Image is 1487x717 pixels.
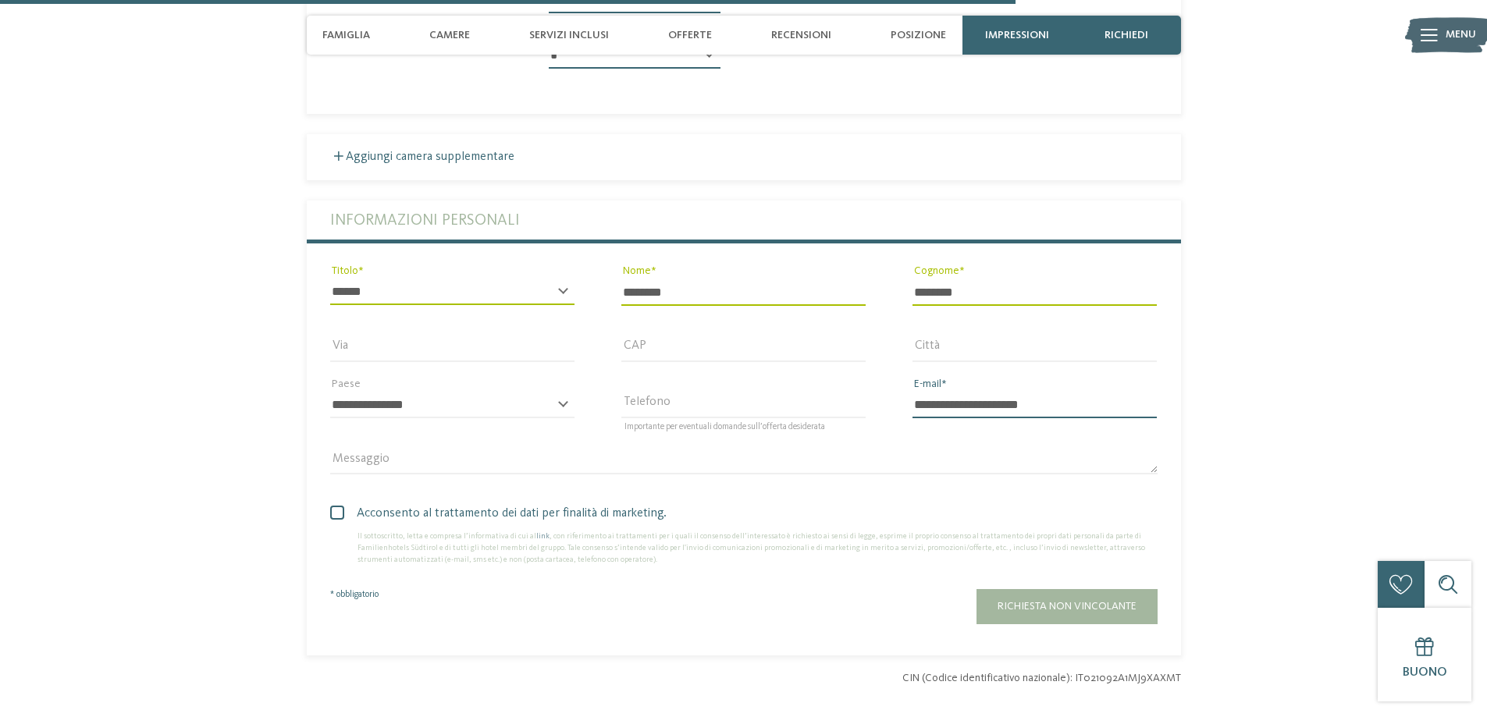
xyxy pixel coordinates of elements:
[985,29,1049,42] span: Impressioni
[330,201,1158,240] label: Informazioni personali
[977,589,1158,624] button: Richiesta non vincolante
[771,29,831,42] span: Recensioni
[536,532,550,540] a: link
[891,29,946,42] span: Posizione
[330,531,1158,566] div: Il sottoscritto, letta e compresa l’informativa di cui al , con riferimento ai trattamenti per i ...
[668,29,712,42] span: Offerte
[1105,29,1148,42] span: richiedi
[330,504,334,531] input: Acconsento al trattamento dei dati per finalità di marketing.
[998,601,1137,612] span: Richiesta non vincolante
[342,504,1158,523] span: Acconsento al trattamento dei dati per finalità di marketing.
[529,29,609,42] span: Servizi inclusi
[330,590,379,599] span: * obbligatorio
[429,29,470,42] span: Camere
[322,29,370,42] span: Famiglia
[330,151,514,163] label: Aggiungi camera supplementare
[902,671,1181,687] span: CIN (Codice identificativo nazionale): IT021092A1MJ9XAXMT
[1403,666,1447,679] span: Buono
[1378,608,1471,701] a: Buono
[624,423,825,431] span: Importante per eventuali domande sull’offerta desiderata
